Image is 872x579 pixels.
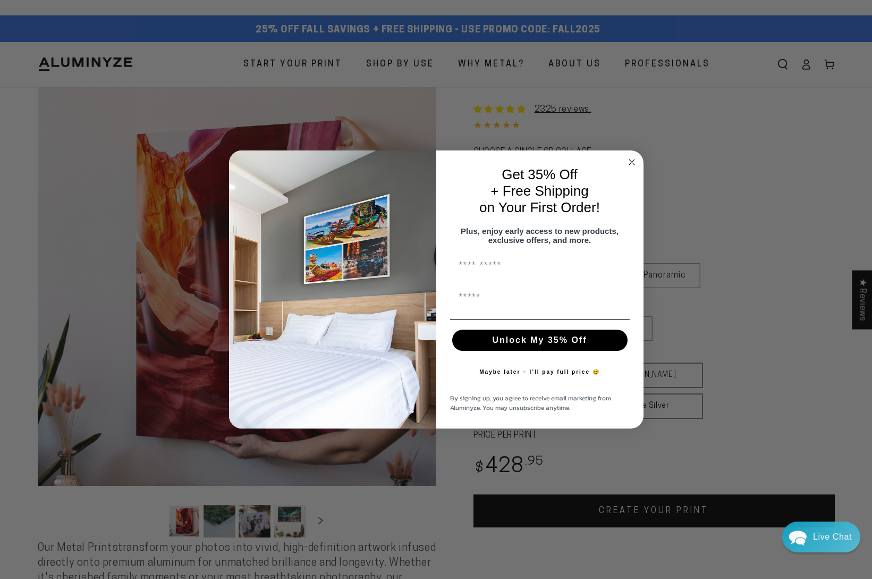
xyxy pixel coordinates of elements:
span: + Free Shipping [490,183,588,199]
div: Chat widget toggle [782,522,860,552]
button: Close dialog [625,156,638,169]
img: 728e4f65-7e6c-44e2-b7d1-0292a396982f.jpeg [229,150,436,429]
button: Unlock My 35% Off [452,330,628,351]
span: on Your First Order! [479,199,600,215]
img: underline [450,319,630,320]
span: Plus, enjoy early access to new products, exclusive offers, and more. [461,226,619,245]
span: Get 35% Off [502,166,578,182]
div: Contact Us Directly [813,522,852,552]
button: Maybe later – I’ll pay full price 😅 [474,362,605,383]
span: By signing up, you agree to receive email marketing from Aluminyze. You may unsubscribe anytime. [450,393,611,413]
